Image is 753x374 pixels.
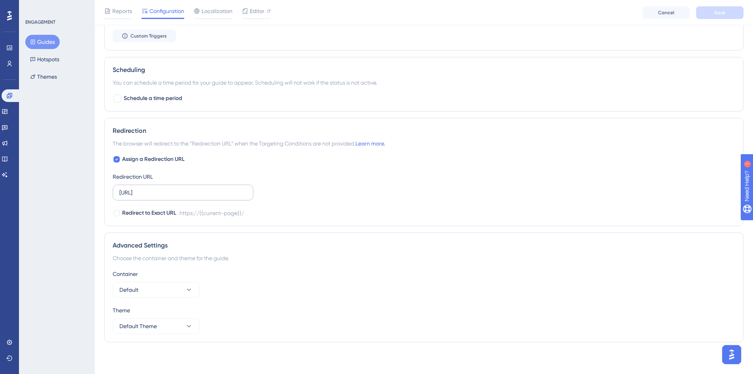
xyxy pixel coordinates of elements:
[250,6,264,16] span: Editor
[25,52,64,66] button: Hotspots
[113,282,200,298] button: Default
[122,208,176,218] span: Redirect to Exact URL
[119,285,138,295] span: Default
[720,343,744,366] iframe: UserGuiding AI Assistant Launcher
[130,33,167,39] span: Custom Triggers
[113,30,176,42] button: Custom Triggers
[113,65,735,75] div: Scheduling
[113,139,385,148] span: The browser will redirect to the “Redirection URL” when the Targeting Conditions are not provided.
[113,241,735,250] div: Advanced Settings
[119,188,247,197] input: https://www.example.com/
[55,4,57,10] div: 1
[25,70,62,84] button: Themes
[113,78,735,87] div: You can schedule a time period for your guide to appear. Scheduling will not work if the status i...
[658,9,674,16] span: Cancel
[149,6,184,16] span: Configuration
[714,9,725,16] span: Save
[642,6,690,19] button: Cancel
[113,306,735,315] div: Theme
[19,2,49,11] span: Need Help?
[122,155,185,164] span: Assign a Redirection URL
[119,321,157,331] span: Default Theme
[696,6,744,19] button: Save
[113,253,735,263] div: Choose the container and theme for the guide.
[355,140,385,147] a: Learn more.
[113,172,153,181] div: Redirection URL
[179,208,244,218] div: https://{{current-page}}/
[124,94,182,103] span: Schedule a time period
[113,126,735,136] div: Redirection
[113,318,200,334] button: Default Theme
[112,6,132,16] span: Reports
[113,269,735,279] div: Container
[25,19,55,25] div: ENGAGEMENT
[202,6,232,16] span: Localization
[25,35,60,49] button: Guides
